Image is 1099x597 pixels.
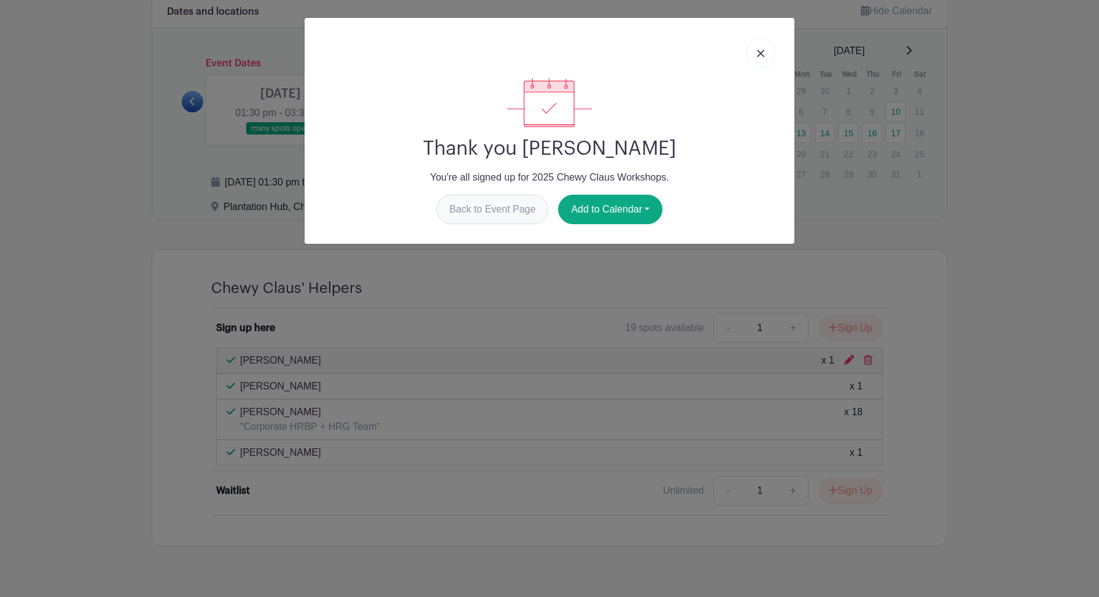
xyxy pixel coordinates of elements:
[314,170,785,185] p: You're all signed up for 2025 Chewy Claus Workshops.
[314,137,785,160] h2: Thank you [PERSON_NAME]
[507,78,592,127] img: signup_complete-c468d5dda3e2740ee63a24cb0ba0d3ce5d8a4ecd24259e683200fb1569d990c8.svg
[437,195,549,224] a: Back to Event Page
[757,50,764,57] img: close_button-5f87c8562297e5c2d7936805f587ecaba9071eb48480494691a3f1689db116b3.svg
[558,195,662,224] button: Add to Calendar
